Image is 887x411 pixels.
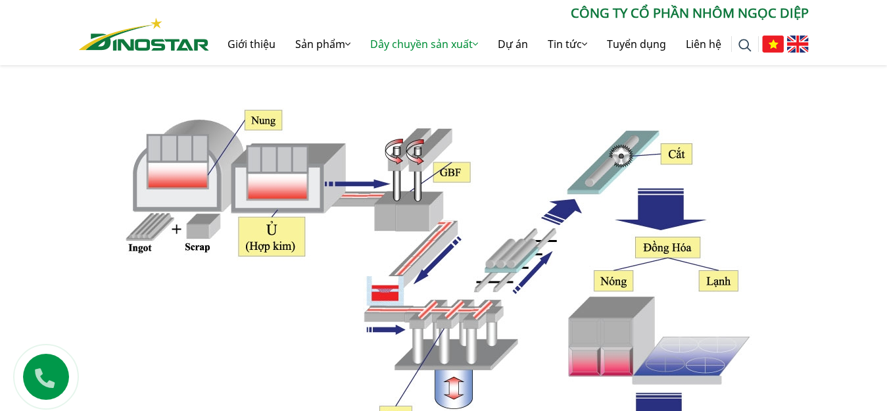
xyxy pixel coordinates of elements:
[218,23,285,65] a: Giới thiệu
[79,18,209,51] img: Nhôm Dinostar
[597,23,676,65] a: Tuyển dụng
[488,23,538,65] a: Dự án
[676,23,731,65] a: Liên hệ
[538,23,597,65] a: Tin tức
[285,23,360,65] a: Sản phẩm
[762,36,784,53] img: Tiếng Việt
[738,39,752,52] img: search
[360,23,488,65] a: Dây chuyền sản xuất
[787,36,809,53] img: English
[209,3,809,23] p: CÔNG TY CỔ PHẦN NHÔM NGỌC DIỆP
